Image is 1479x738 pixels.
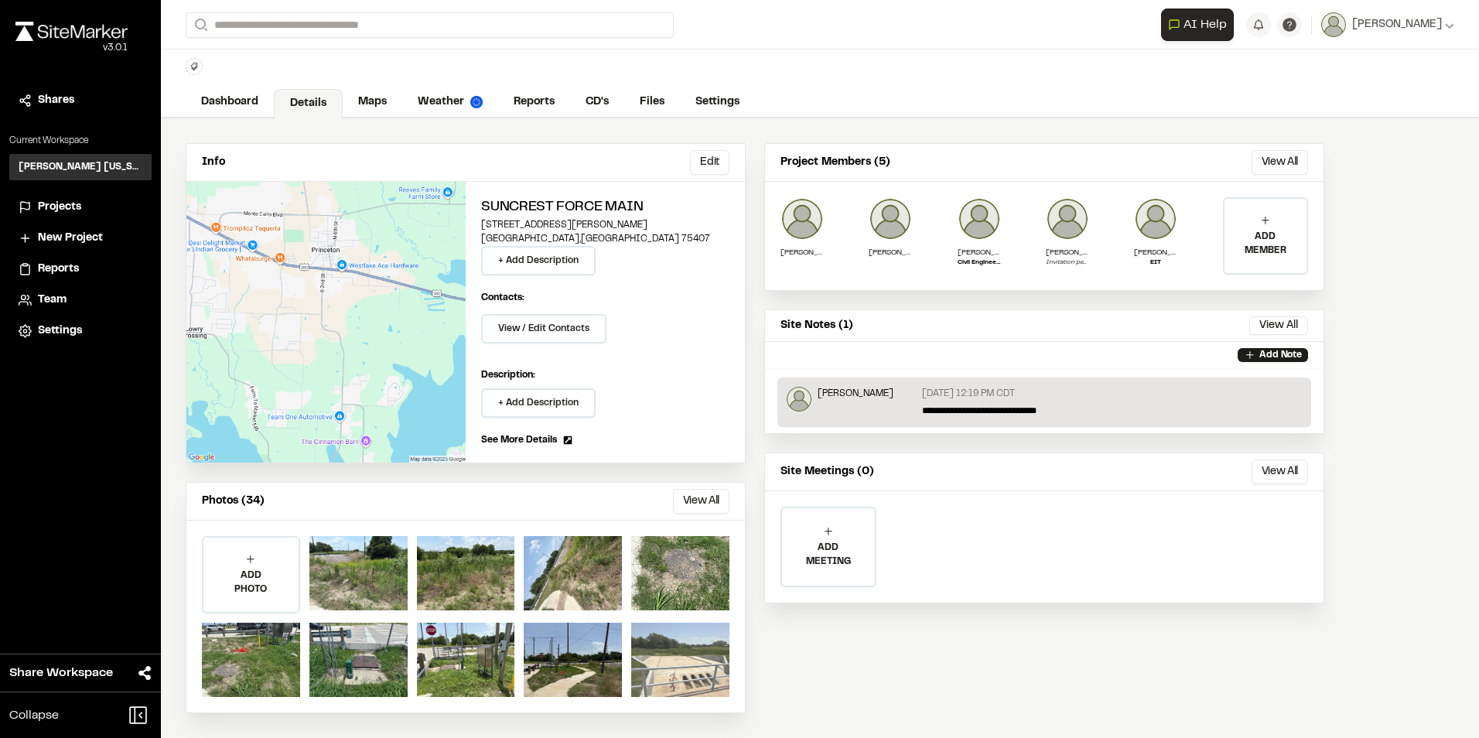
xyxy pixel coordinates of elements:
[19,292,142,309] a: Team
[1134,247,1177,258] p: [PERSON_NAME]
[624,87,680,117] a: Files
[1321,12,1454,37] button: [PERSON_NAME]
[274,89,343,118] a: Details
[19,261,142,278] a: Reports
[481,388,596,418] button: + Add Description
[481,314,606,343] button: View / Edit Contacts
[818,387,893,401] p: [PERSON_NAME]
[481,368,729,382] p: Description:
[38,230,103,247] span: New Project
[1249,316,1308,335] button: View All
[481,232,729,246] p: [GEOGRAPHIC_DATA] , [GEOGRAPHIC_DATA] 75407
[38,92,74,109] span: Shares
[15,22,128,41] img: rebrand.png
[1225,230,1307,258] p: ADD MEMBER
[481,246,596,275] button: + Add Description
[9,706,59,725] span: Collapse
[498,87,570,117] a: Reports
[1046,258,1089,268] p: Invitation pending
[1046,197,1089,241] img: photo
[690,150,729,175] button: Edit
[1184,15,1227,34] span: AI Help
[1321,12,1346,37] img: User
[9,664,113,682] span: Share Workspace
[869,197,912,241] img: Natalie Cronk
[780,463,874,480] p: Site Meetings (0)
[38,323,82,340] span: Settings
[402,87,498,117] a: Weather
[19,92,142,109] a: Shares
[1252,460,1308,484] button: View All
[787,387,811,412] img: Taylor Ballew
[958,247,1001,258] p: [PERSON_NAME]
[958,258,1001,268] p: Civil Engineering Analyst
[922,387,1015,401] p: [DATE] 12:19 PM CDT
[1352,16,1442,33] span: [PERSON_NAME]
[780,154,890,171] p: Project Members (5)
[38,261,79,278] span: Reports
[958,197,1001,241] img: joseph pustejovsky
[481,197,729,218] h2: Suncrest Force Main
[570,87,624,117] a: CD's
[38,292,67,309] span: Team
[780,247,824,258] p: [PERSON_NAME]
[186,12,213,38] button: Search
[1161,9,1240,41] div: Open AI Assistant
[1134,258,1177,268] p: EIT
[19,323,142,340] a: Settings
[673,489,729,514] button: View All
[470,96,483,108] img: precipai.png
[481,433,557,447] span: See More Details
[869,247,912,258] p: [PERSON_NAME]
[1259,348,1302,362] p: Add Note
[1134,197,1177,241] img: Trent Hargroder
[19,230,142,247] a: New Project
[202,493,265,510] p: Photos (34)
[202,154,225,171] p: Info
[782,541,875,569] p: ADD MEETING
[343,87,402,117] a: Maps
[1046,247,1089,258] p: [PERSON_NAME][EMAIL_ADDRESS][PERSON_NAME][PERSON_NAME][DOMAIN_NAME]
[9,134,152,148] p: Current Workspace
[780,317,853,334] p: Site Notes (1)
[680,87,755,117] a: Settings
[38,199,81,216] span: Projects
[481,218,729,232] p: [STREET_ADDRESS][PERSON_NAME]
[780,197,824,241] img: Taylor Ballew
[481,291,524,305] p: Contacts:
[19,160,142,174] h3: [PERSON_NAME] [US_STATE]
[1252,150,1308,175] button: View All
[186,58,203,75] button: Edit Tags
[203,569,299,596] p: ADD PHOTO
[1161,9,1234,41] button: Open AI Assistant
[186,87,274,117] a: Dashboard
[15,41,128,55] div: Oh geez...please don't...
[19,199,142,216] a: Projects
